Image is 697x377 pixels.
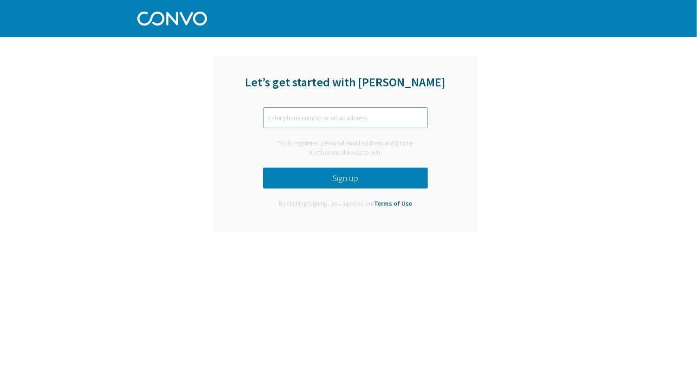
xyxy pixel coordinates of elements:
[137,9,207,26] img: Convo Logo
[213,74,478,101] div: Let’s get started with [PERSON_NAME]
[272,199,419,208] div: By clicking Sign up, you agree to our
[374,199,412,208] a: Terms of Use
[263,139,428,157] div: *Only registered personal email address and phone number are allowed to join.
[263,168,428,188] button: Sign up
[263,107,428,128] input: Enter phone number or email address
